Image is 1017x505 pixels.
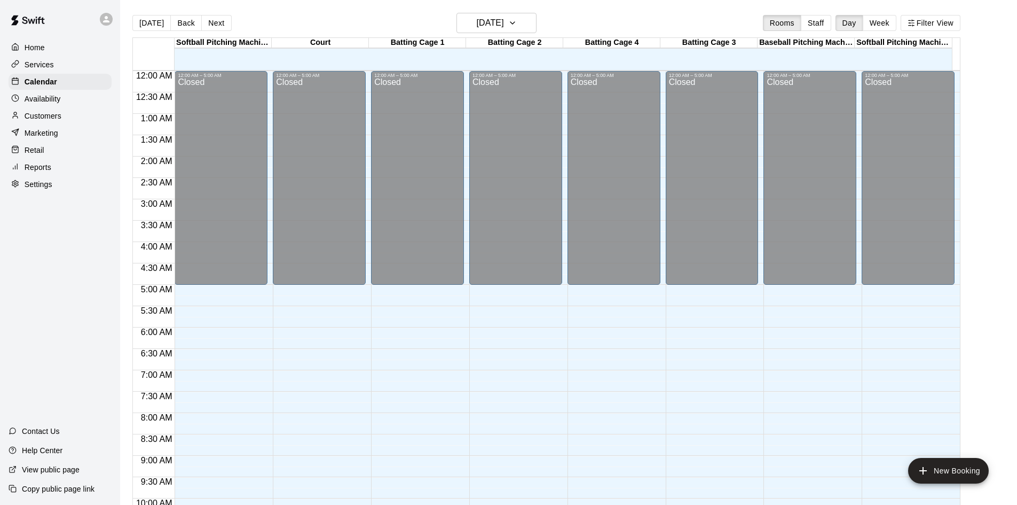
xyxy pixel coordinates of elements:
[138,221,175,230] span: 3:30 AM
[138,178,175,187] span: 2:30 AM
[25,76,57,87] p: Calendar
[865,78,951,289] div: Closed
[25,162,51,173] p: Reports
[138,157,175,166] span: 2:00 AM
[22,484,94,494] p: Copy public page link
[138,434,175,444] span: 8:30 AM
[567,71,660,285] div: 12:00 AM – 5:00 AM: Closed
[371,71,464,285] div: 12:00 AM – 5:00 AM: Closed
[138,263,175,273] span: 4:30 AM
[178,78,264,289] div: Closed
[9,74,112,90] a: Calendar
[862,71,955,285] div: 12:00 AM – 5:00 AM: Closed
[835,15,863,31] button: Day
[9,40,112,56] a: Home
[138,370,175,379] span: 7:00 AM
[9,142,112,158] a: Retail
[9,108,112,124] a: Customers
[138,413,175,422] span: 8:00 AM
[276,78,362,289] div: Closed
[133,71,175,80] span: 12:00 AM
[855,38,952,48] div: Softball Pitching Machine 2
[175,38,272,48] div: Softball Pitching Machine 1
[138,199,175,208] span: 3:00 AM
[138,285,175,294] span: 5:00 AM
[456,13,537,33] button: [DATE]
[767,73,853,78] div: 12:00 AM – 5:00 AM
[22,464,80,475] p: View public page
[666,71,759,285] div: 12:00 AM – 5:00 AM: Closed
[138,392,175,401] span: 7:30 AM
[25,145,44,156] p: Retail
[25,111,61,121] p: Customers
[178,73,264,78] div: 12:00 AM – 5:00 AM
[901,15,960,31] button: Filter View
[865,73,951,78] div: 12:00 AM – 5:00 AM
[9,125,112,141] a: Marketing
[138,328,175,337] span: 6:00 AM
[758,38,855,48] div: Baseball Pitching Machine
[9,91,112,107] a: Availability
[170,15,202,31] button: Back
[763,15,801,31] button: Rooms
[863,15,896,31] button: Week
[563,38,660,48] div: Batting Cage 4
[571,78,657,289] div: Closed
[9,57,112,73] a: Services
[477,15,504,30] h6: [DATE]
[273,71,366,285] div: 12:00 AM – 5:00 AM: Closed
[25,94,61,104] p: Availability
[132,15,171,31] button: [DATE]
[472,73,559,78] div: 12:00 AM – 5:00 AM
[9,159,112,175] a: Reports
[25,42,45,53] p: Home
[466,38,563,48] div: Batting Cage 2
[472,78,559,289] div: Closed
[138,135,175,144] span: 1:30 AM
[374,78,461,289] div: Closed
[660,38,758,48] div: Batting Cage 3
[801,15,831,31] button: Staff
[369,38,466,48] div: Batting Cage 1
[276,73,362,78] div: 12:00 AM – 5:00 AM
[767,78,853,289] div: Closed
[374,73,461,78] div: 12:00 AM – 5:00 AM
[138,456,175,465] span: 9:00 AM
[669,73,755,78] div: 12:00 AM – 5:00 AM
[175,71,267,285] div: 12:00 AM – 5:00 AM: Closed
[138,349,175,358] span: 6:30 AM
[138,306,175,315] span: 5:30 AM
[22,445,62,456] p: Help Center
[9,176,112,192] a: Settings
[25,179,52,190] p: Settings
[763,71,856,285] div: 12:00 AM – 5:00 AM: Closed
[25,128,58,138] p: Marketing
[22,426,60,437] p: Contact Us
[138,114,175,123] span: 1:00 AM
[272,38,369,48] div: Court
[669,78,755,289] div: Closed
[469,71,562,285] div: 12:00 AM – 5:00 AM: Closed
[138,477,175,486] span: 9:30 AM
[908,458,989,484] button: add
[25,59,54,70] p: Services
[133,92,175,102] span: 12:30 AM
[138,242,175,251] span: 4:00 AM
[571,73,657,78] div: 12:00 AM – 5:00 AM
[201,15,231,31] button: Next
